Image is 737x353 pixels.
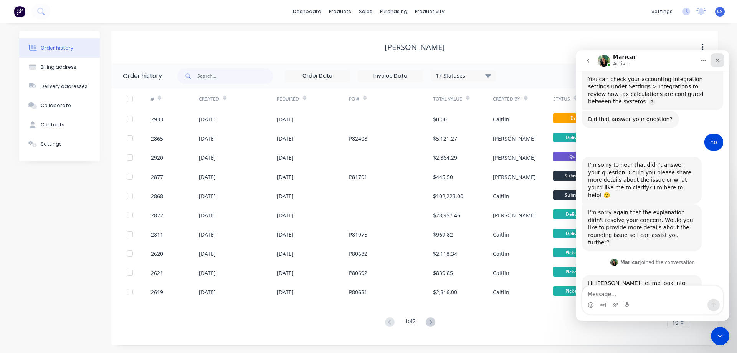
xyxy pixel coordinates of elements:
div: Caitlin [493,192,509,200]
span: 10 [672,318,678,326]
div: $445.50 [433,173,453,181]
div: $28,957.46 [433,211,460,219]
div: [DATE] [277,115,294,123]
div: [DATE] [277,154,294,162]
div: [DATE] [199,154,216,162]
div: 17 Statuses [431,71,496,80]
div: Settings [41,141,62,147]
div: Contacts [41,121,64,128]
div: Delivery addresses [41,83,88,90]
div: $2,118.34 [433,250,457,258]
div: [DATE] [199,211,216,219]
div: Created By [493,88,553,109]
div: [DATE] [277,211,294,219]
span: Submitted [553,190,599,200]
div: 2811 [151,230,163,239]
span: Quote [553,152,599,161]
span: Picked Up [553,286,599,296]
span: Submitted [553,171,599,181]
div: $969.82 [433,230,453,239]
div: PO # [349,96,359,103]
iframe: Intercom live chat [576,50,729,321]
div: 2877 [151,173,163,181]
div: 1 of 2 [405,317,416,328]
div: [DATE] [277,288,294,296]
div: [DATE] [199,269,216,277]
div: [DATE] [199,288,216,296]
div: P80692 [349,269,367,277]
div: [DATE] [199,192,216,200]
div: Status [553,88,637,109]
div: 2868 [151,192,163,200]
span: Delivered [553,229,599,238]
span: Draft [553,113,599,123]
div: productivity [411,6,448,17]
div: [PERSON_NAME] [493,134,536,143]
button: Contacts [19,115,100,134]
div: Total Value [433,96,462,103]
div: $0.00 [433,115,447,123]
div: Caitlin [493,250,509,258]
div: $2,816.00 [433,288,457,296]
div: [DATE] [277,173,294,181]
div: Caitlin [493,269,509,277]
span: Delivered [553,209,599,219]
div: [PERSON_NAME] [493,211,536,219]
div: [DATE] [277,134,294,143]
div: 2822 [151,211,163,219]
button: Order history [19,38,100,58]
div: [DATE] [199,250,216,258]
div: [DATE] [277,269,294,277]
div: P81701 [349,173,367,181]
div: Order history [123,71,162,81]
img: Factory [14,6,25,17]
span: Picked Up [553,248,599,257]
div: 2619 [151,288,163,296]
input: Invoice Date [358,70,423,82]
button: Delivery addresses [19,77,100,96]
span: Picked Up [553,267,599,277]
div: [DATE] [277,192,294,200]
div: $102,223.00 [433,192,463,200]
div: PO # [349,88,433,109]
div: Required [277,96,299,103]
div: [DATE] [199,115,216,123]
div: [PERSON_NAME] [493,173,536,181]
span: Delivered [553,133,599,142]
div: purchasing [376,6,411,17]
div: Billing address [41,64,76,71]
button: Billing address [19,58,100,77]
div: [DATE] [277,230,294,239]
div: $2,864.29 [433,154,457,162]
div: Total Value [433,88,493,109]
div: $839.85 [433,269,453,277]
input: Order Date [285,70,350,82]
button: Collaborate [19,96,100,115]
div: 2620 [151,250,163,258]
div: products [325,6,355,17]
